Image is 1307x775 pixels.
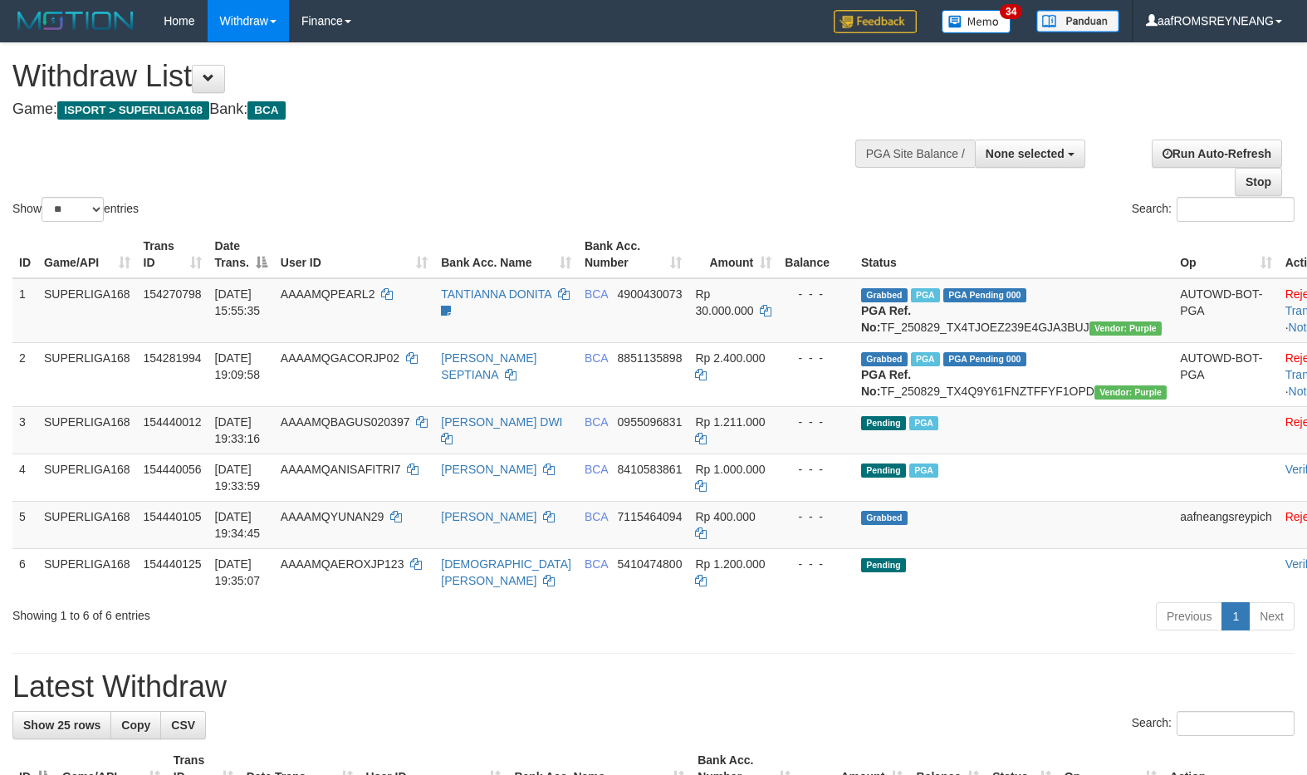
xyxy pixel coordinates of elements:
[1156,602,1222,630] a: Previous
[785,556,848,572] div: - - -
[12,601,532,624] div: Showing 1 to 6 of 6 entries
[441,351,536,381] a: [PERSON_NAME] SEPTIANA
[861,416,906,430] span: Pending
[434,231,578,278] th: Bank Acc. Name: activate to sort column ascending
[281,557,404,571] span: AAAAMQAEROXJP123
[1094,385,1167,400] span: Vendor URL: https://trx4.1velocity.biz
[942,10,1011,33] img: Button%20Memo.svg
[12,454,37,501] td: 4
[1221,602,1250,630] a: 1
[441,557,571,587] a: [DEMOGRAPHIC_DATA][PERSON_NAME]
[1173,231,1279,278] th: Op: activate to sort column ascending
[160,711,206,739] a: CSV
[695,287,753,317] span: Rp 30.000.000
[1177,711,1295,736] input: Search:
[144,463,202,476] span: 154440056
[861,511,908,525] span: Grabbed
[585,510,608,523] span: BCA
[281,351,399,365] span: AAAAMQGACORJP02
[861,288,908,302] span: Grabbed
[37,231,137,278] th: Game/API: activate to sort column ascending
[909,464,938,478] span: Marked by aafsoycanthlai
[37,278,137,343] td: SUPERLIGA168
[281,510,384,523] span: AAAAMQYUNAN29
[37,454,137,501] td: SUPERLIGA168
[144,415,202,429] span: 154440012
[441,510,536,523] a: [PERSON_NAME]
[785,461,848,478] div: - - -
[1249,602,1295,630] a: Next
[12,406,37,454] td: 3
[1000,4,1022,19] span: 34
[12,342,37,406] td: 2
[578,231,689,278] th: Bank Acc. Number: activate to sort column ascending
[37,501,137,548] td: SUPERLIGA168
[618,557,683,571] span: Copy 5410474800 to clipboard
[695,557,765,571] span: Rp 1.200.000
[695,463,765,476] span: Rp 1.000.000
[585,287,608,301] span: BCA
[585,463,608,476] span: BCA
[1036,10,1119,32] img: panduan.png
[441,463,536,476] a: [PERSON_NAME]
[144,287,202,301] span: 154270798
[1235,168,1282,196] a: Stop
[281,287,375,301] span: AAAAMQPEARL2
[861,368,911,398] b: PGA Ref. No:
[1173,278,1279,343] td: AUTOWD-BOT-PGA
[618,510,683,523] span: Copy 7115464094 to clipboard
[281,415,410,429] span: AAAAMQBAGUS020397
[785,350,848,366] div: - - -
[37,342,137,406] td: SUPERLIGA168
[861,304,911,334] b: PGA Ref. No:
[12,101,854,118] h4: Game: Bank:
[1152,140,1282,168] a: Run Auto-Refresh
[12,231,37,278] th: ID
[121,719,150,732] span: Copy
[37,548,137,596] td: SUPERLIGA168
[215,510,261,540] span: [DATE] 19:34:45
[12,8,139,33] img: MOTION_logo.png
[281,463,401,476] span: AAAAMQANISAFITRI7
[12,60,854,93] h1: Withdraw List
[1173,342,1279,406] td: AUTOWD-BOT-PGA
[778,231,854,278] th: Balance
[12,501,37,548] td: 5
[909,416,938,430] span: Marked by aafsoycanthlai
[12,711,111,739] a: Show 25 rows
[855,140,975,168] div: PGA Site Balance /
[144,510,202,523] span: 154440105
[441,287,551,301] a: TANTIANNA DONITA
[57,101,209,120] span: ISPORT > SUPERLIGA168
[215,351,261,381] span: [DATE] 19:09:58
[247,101,285,120] span: BCA
[695,351,765,365] span: Rp 2.400.000
[12,670,1295,704] h1: Latest Withdraw
[1089,321,1162,336] span: Vendor URL: https://trx4.1velocity.biz
[861,352,908,366] span: Grabbed
[618,287,683,301] span: Copy 4900430073 to clipboard
[854,342,1173,406] td: TF_250829_TX4Q9Y61FNZTFFYF1OPD
[785,286,848,302] div: - - -
[585,557,608,571] span: BCA
[1173,501,1279,548] td: aafneangsreypich
[785,414,848,430] div: - - -
[695,510,755,523] span: Rp 400.000
[695,415,765,429] span: Rp 1.211.000
[12,197,139,222] label: Show entries
[854,231,1173,278] th: Status
[585,351,608,365] span: BCA
[12,548,37,596] td: 6
[986,147,1065,160] span: None selected
[911,352,940,366] span: Marked by aafnonsreyleab
[274,231,434,278] th: User ID: activate to sort column ascending
[785,508,848,525] div: - - -
[215,415,261,445] span: [DATE] 19:33:16
[137,231,208,278] th: Trans ID: activate to sort column ascending
[943,288,1026,302] span: PGA Pending
[911,288,940,302] span: Marked by aafmaleo
[585,415,608,429] span: BCA
[171,719,195,732] span: CSV
[144,557,202,571] span: 154440125
[42,197,104,222] select: Showentries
